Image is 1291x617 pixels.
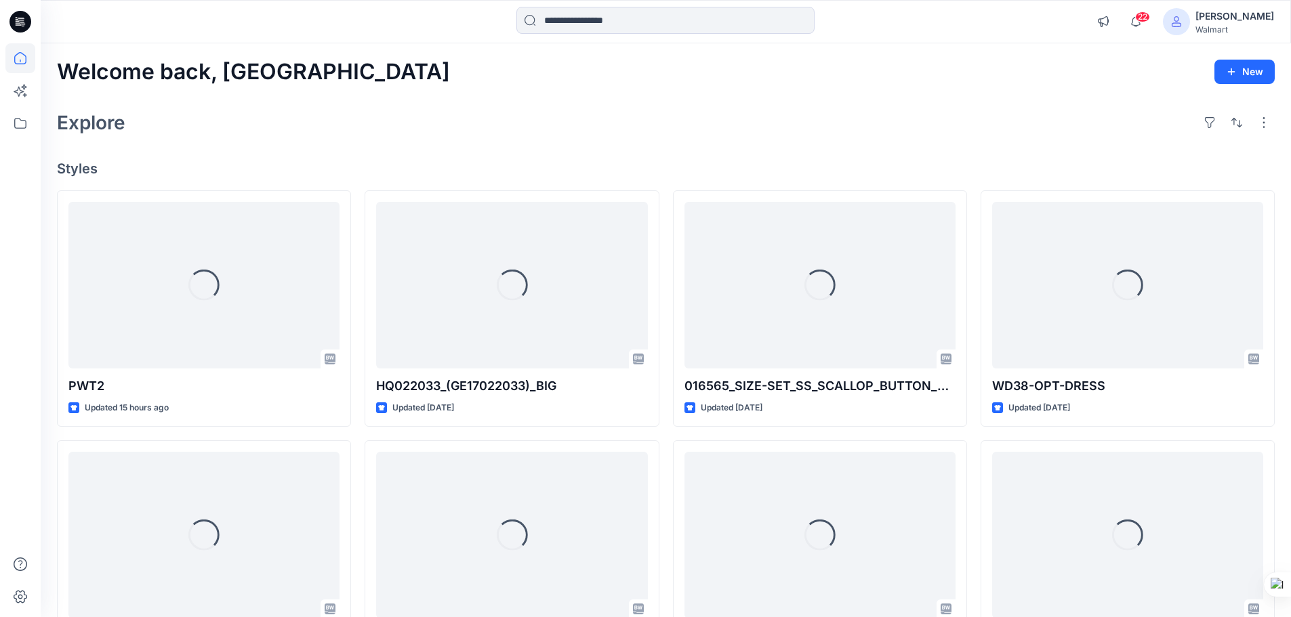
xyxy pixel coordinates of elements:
[684,377,956,396] p: 016565_SIZE-SET_SS_SCALLOP_BUTTON_DOWN
[1214,60,1275,84] button: New
[68,377,340,396] p: PWT2
[992,377,1263,396] p: WD38-OPT-DRESS
[57,60,450,85] h2: Welcome back, [GEOGRAPHIC_DATA]
[1135,12,1150,22] span: 22
[1008,401,1070,415] p: Updated [DATE]
[392,401,454,415] p: Updated [DATE]
[376,377,647,396] p: HQ022033_(GE17022033)_BIG
[1195,24,1274,35] div: Walmart
[85,401,169,415] p: Updated 15 hours ago
[701,401,762,415] p: Updated [DATE]
[1171,16,1182,27] svg: avatar
[57,112,125,133] h2: Explore
[1195,8,1274,24] div: [PERSON_NAME]
[57,161,1275,177] h4: Styles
